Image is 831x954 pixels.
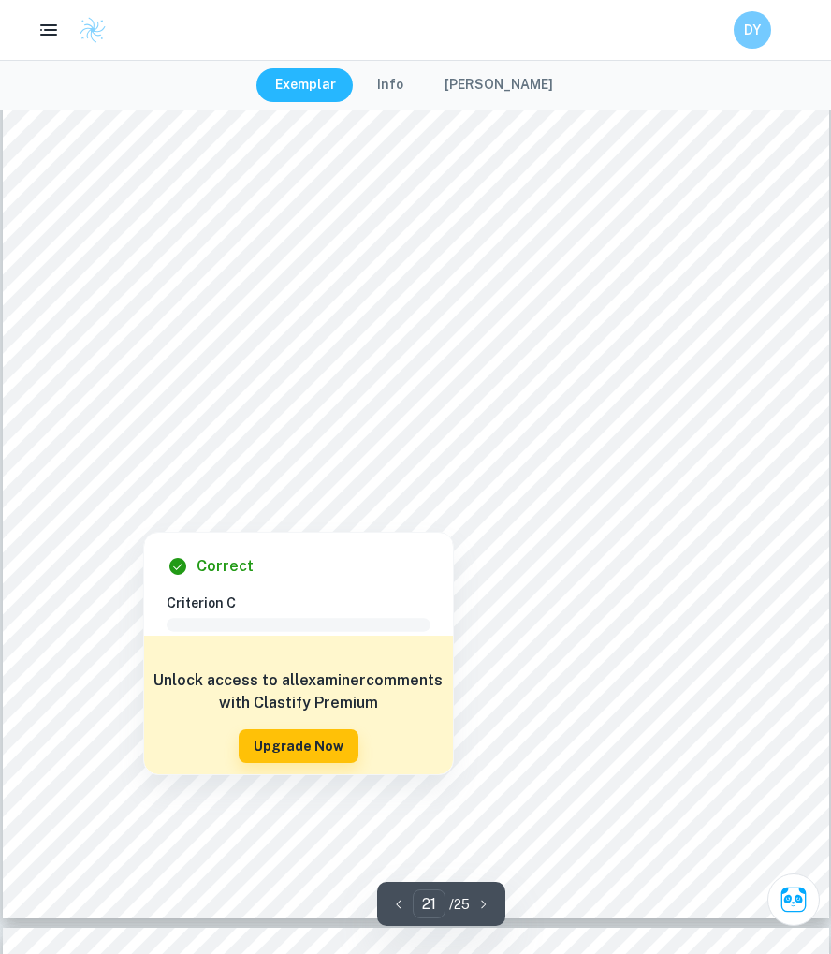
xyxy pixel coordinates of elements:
button: DY [734,11,771,49]
button: Upgrade Now [239,729,358,763]
button: Info [358,68,422,102]
button: Exemplar [256,68,355,102]
a: Clastify logo [67,16,107,44]
p: / 25 [449,894,470,915]
h6: Correct [197,555,254,578]
button: Ask Clai [767,873,820,926]
button: [PERSON_NAME] [426,68,572,102]
h6: Criterion C [167,593,445,613]
h6: Unlock access to all examiner comments with Clastify Premium [153,669,444,714]
h6: DY [742,20,764,40]
img: Clastify logo [79,16,107,44]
